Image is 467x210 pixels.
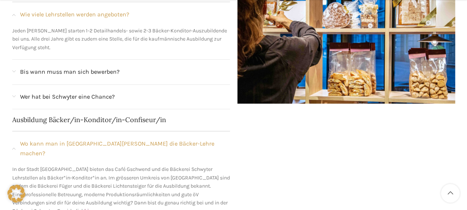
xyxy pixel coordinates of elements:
[12,117,230,123] h4: Ausbildung Bäcker/in-Konditor/in-Confiseur/in
[441,184,460,203] a: Scroll to top button
[12,27,230,52] p: Jeden [PERSON_NAME] starten 1-2 Detailhandels- sowie 2-3 Bäcker-Konditor-Auszubildende bei uns. A...
[20,139,230,158] span: Wo kann man in [GEOGRAPHIC_DATA][PERSON_NAME] die Bäcker-Lehre machen?
[20,92,115,102] span: Wer hat bei Schwyter eine Chance?
[20,10,129,19] span: Wie viele Lehrstellen werden angeboten?
[20,67,120,77] span: Bis wann muss man sich bewerben?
